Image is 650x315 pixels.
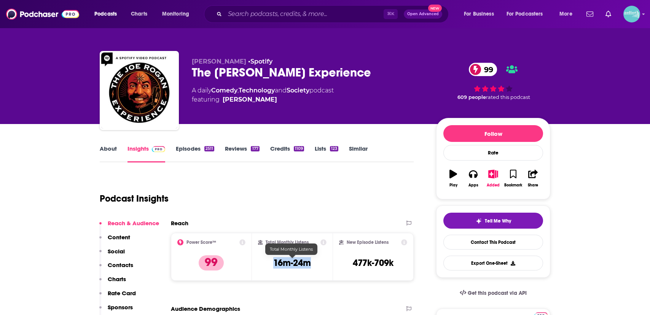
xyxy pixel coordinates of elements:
button: open menu [459,8,503,20]
div: 123 [330,146,338,151]
h2: Power Score™ [186,240,216,245]
a: Show notifications dropdown [583,8,596,21]
h2: New Episode Listens [347,240,389,245]
div: Share [528,183,538,188]
div: A daily podcast [192,86,334,104]
div: Bookmark [504,183,522,188]
div: 99 609 peoplerated this podcast [436,58,550,105]
h2: Total Monthly Listens [266,240,309,245]
p: Rate Card [108,290,136,297]
div: Added [487,183,500,188]
div: 1109 [294,146,304,151]
span: 609 people [457,94,486,100]
button: open menu [554,8,582,20]
a: Contact This Podcast [443,235,543,250]
button: open menu [502,8,554,20]
img: The Joe Rogan Experience [101,52,177,129]
a: Lists123 [315,145,338,162]
span: Logged in as JessicaPellien [623,6,640,22]
p: Sponsors [108,304,133,311]
button: Show profile menu [623,6,640,22]
a: About [100,145,117,162]
button: open menu [89,8,127,20]
img: Podchaser - Follow, Share and Rate Podcasts [6,7,79,21]
h3: 16m-24m [273,257,311,269]
span: and [275,87,287,94]
span: • [248,58,272,65]
button: Reach & Audience [99,220,159,234]
a: Similar [349,145,368,162]
span: , [237,87,239,94]
span: Open Advanced [407,12,439,16]
span: 99 [476,63,497,76]
button: open menu [157,8,199,20]
p: Reach & Audience [108,220,159,227]
a: InsightsPodchaser Pro [127,145,165,162]
a: Spotify [250,58,272,65]
button: Contacts [99,261,133,275]
button: Bookmark [503,165,523,192]
a: Technology [239,87,275,94]
button: Export One-Sheet [443,256,543,270]
img: User Profile [623,6,640,22]
button: Open AdvancedNew [404,10,442,19]
a: Society [287,87,309,94]
h1: Podcast Insights [100,193,169,204]
a: Comedy [211,87,237,94]
span: Podcasts [94,9,117,19]
h3: 477k-709k [353,257,394,269]
h2: Reach [171,220,188,227]
button: Added [483,165,503,192]
img: tell me why sparkle [476,218,482,224]
div: Play [449,183,457,188]
span: Monitoring [162,9,189,19]
a: Reviews177 [225,145,259,162]
span: Tell Me Why [485,218,511,224]
span: For Podcasters [507,9,543,19]
button: Charts [99,275,126,290]
a: Credits1109 [270,145,304,162]
button: Follow [443,125,543,142]
a: 99 [469,63,497,76]
span: Charts [131,9,147,19]
div: Apps [468,183,478,188]
span: featuring [192,95,334,104]
div: Search podcasts, credits, & more... [211,5,456,23]
button: tell me why sparkleTell Me Why [443,213,543,229]
a: Joe Rogan [223,95,277,104]
span: New [428,5,442,12]
span: For Business [464,9,494,19]
a: Episodes2511 [176,145,214,162]
p: Charts [108,275,126,283]
button: Play [443,165,463,192]
button: Share [523,165,543,192]
a: Get this podcast via API [454,284,533,302]
span: rated this podcast [486,94,530,100]
p: Contacts [108,261,133,269]
span: Get this podcast via API [468,290,527,296]
span: More [559,9,572,19]
div: Rate [443,145,543,161]
div: 177 [251,146,259,151]
input: Search podcasts, credits, & more... [225,8,384,20]
span: [PERSON_NAME] [192,58,246,65]
button: Content [99,234,130,248]
span: Total Monthly Listens [270,247,313,252]
p: 99 [199,255,224,270]
a: Show notifications dropdown [602,8,614,21]
h2: Audience Demographics [171,305,240,312]
div: 2511 [204,146,214,151]
span: ⌘ K [384,9,398,19]
img: Podchaser Pro [152,146,165,152]
button: Rate Card [99,290,136,304]
button: Social [99,248,125,262]
a: Charts [126,8,152,20]
p: Social [108,248,125,255]
p: Content [108,234,130,241]
button: Apps [463,165,483,192]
